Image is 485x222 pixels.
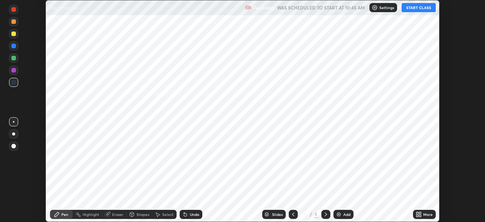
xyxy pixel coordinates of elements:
div: Shapes [136,213,149,216]
p: Heat Transfer - 4 [50,5,85,11]
img: class-settings-icons [372,5,378,11]
div: Add [343,213,350,216]
div: More [423,213,433,216]
img: add-slide-button [336,211,342,217]
div: 1 [301,212,308,217]
div: 1 [314,211,318,218]
div: / [310,212,312,217]
img: recording.375f2c34.svg [245,5,251,11]
div: Slides [272,213,283,216]
div: Eraser [112,213,124,216]
div: Pen [61,213,68,216]
div: Select [162,213,174,216]
p: Recording [253,5,274,11]
div: Highlight [83,213,99,216]
h5: WAS SCHEDULED TO START AT 10:45 AM [277,4,365,11]
div: Undo [190,213,199,216]
button: START CLASS [402,3,436,12]
p: Settings [379,6,394,9]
